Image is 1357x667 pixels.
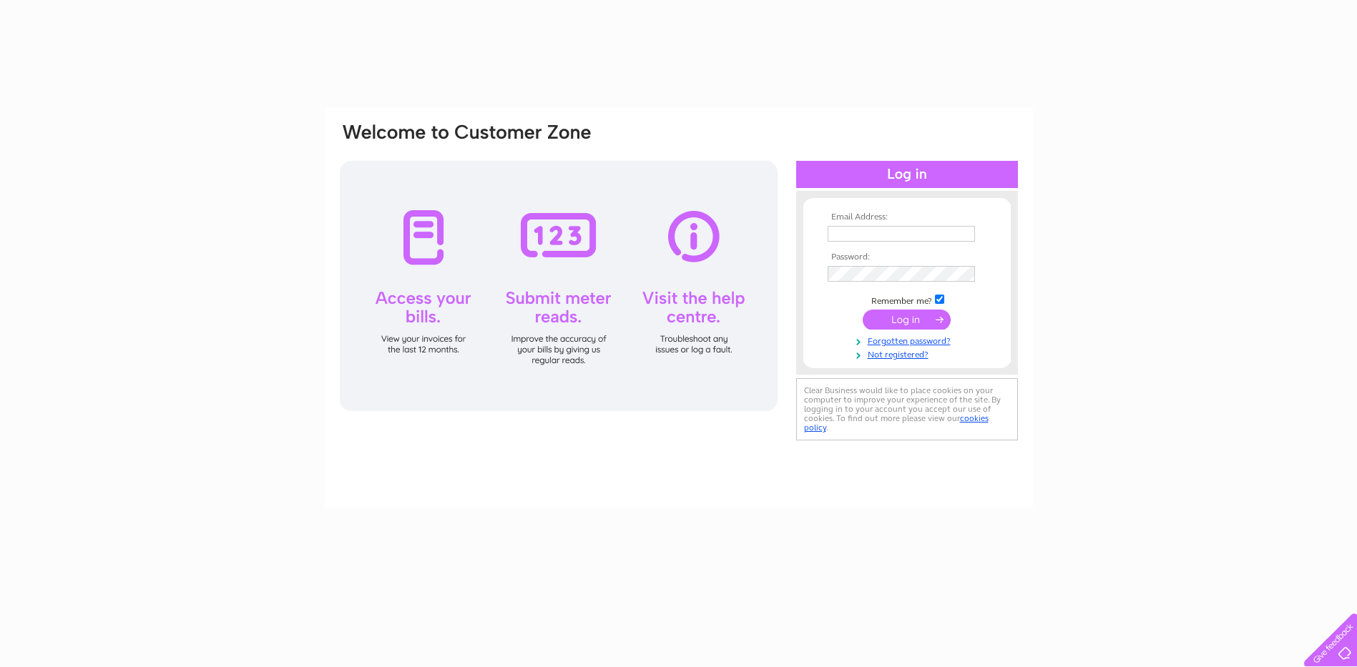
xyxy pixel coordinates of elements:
[828,333,990,347] a: Forgotten password?
[824,212,990,222] th: Email Address:
[796,378,1018,440] div: Clear Business would like to place cookies on your computer to improve your experience of the sit...
[804,413,989,433] a: cookies policy
[824,292,990,307] td: Remember me?
[824,252,990,262] th: Password:
[863,310,951,330] input: Submit
[828,347,990,360] a: Not registered?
